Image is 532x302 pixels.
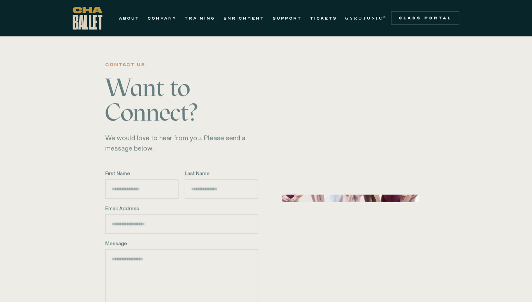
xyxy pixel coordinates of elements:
[345,16,383,21] strong: GYROTONIC
[105,205,258,212] label: Email Address
[105,133,258,153] div: We would love to hear from you. Please send a message below.
[148,14,176,22] a: COMPANY
[310,14,337,22] a: TICKETS
[185,14,215,22] a: TRAINING
[105,61,145,69] div: contact us
[119,14,139,22] a: ABOUT
[273,14,302,22] a: SUPPORT
[345,14,387,22] a: GYROTONIC®
[105,240,258,247] label: Message
[73,7,102,30] a: home
[383,15,387,19] sup: ®
[185,170,258,177] label: Last Name
[395,15,455,21] div: Class Portal
[391,11,459,25] a: Class Portal
[223,14,264,22] a: ENRICHMENT
[105,170,178,177] label: First Name
[105,75,258,125] h1: Want to Connect?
